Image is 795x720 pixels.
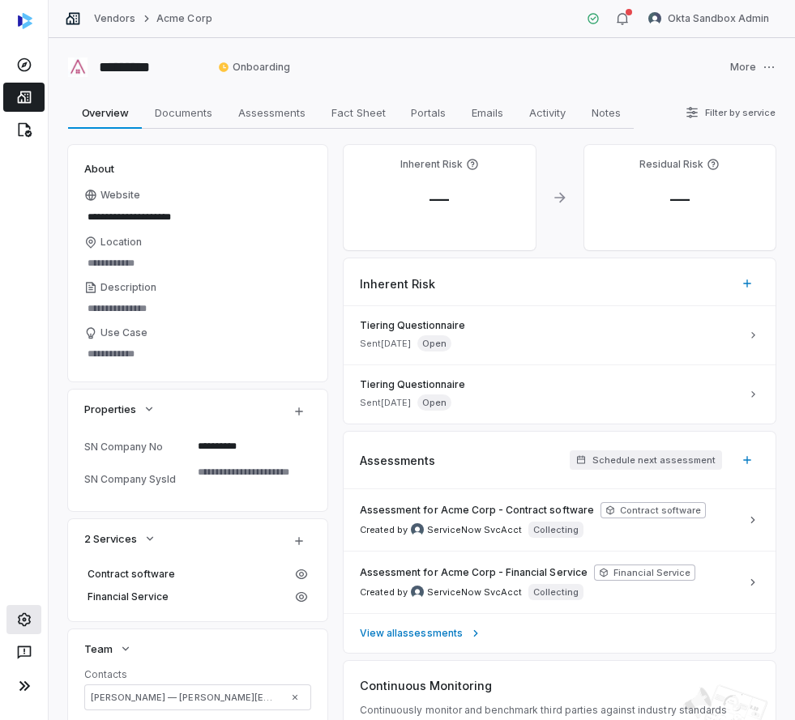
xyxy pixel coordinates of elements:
[523,102,572,123] span: Activity
[94,12,135,25] a: Vendors
[417,335,451,351] span: Open
[84,206,284,228] input: Website
[218,61,290,74] span: Onboarding
[594,564,695,581] span: Financial Service
[79,524,161,553] button: 2 Services
[411,523,424,536] img: ServiceNow SvcAcct avatar
[100,281,156,294] span: Description
[427,524,522,536] span: ServiceNow SvcAcct
[344,613,776,653] a: View allassessments
[360,338,411,350] span: Sent [DATE]
[148,102,219,123] span: Documents
[417,187,462,211] span: —
[100,189,140,202] span: Website
[725,50,780,84] button: More
[344,364,776,424] a: Tiering QuestionnaireSent[DATE]Open
[79,394,160,424] button: Properties
[84,563,289,586] a: Contract software
[360,452,435,469] span: Assessments
[360,566,588,579] span: Assessment for Acme Corp - Financial Service
[84,402,136,416] span: Properties
[91,691,280,704] span: [PERSON_NAME] — [PERSON_NAME][EMAIL_ADDRESS][PERSON_NAME][DOMAIN_NAME]
[570,450,722,470] button: Schedule next assessment
[533,523,579,536] p: Collecting
[639,158,703,171] h4: Residual Risk
[668,12,769,25] span: Okta Sandbox Admin
[601,502,706,518] span: Contract software
[88,568,285,581] span: Contract software
[360,586,522,599] span: Created by
[360,319,741,332] span: Tiering Questionnaire
[84,343,311,365] textarea: Use Case
[79,634,137,663] button: Team
[156,12,212,25] a: Acme Corp
[325,102,392,123] span: Fact Sheet
[100,326,147,339] span: Use Case
[232,102,312,123] span: Assessments
[75,102,135,123] span: Overview
[344,551,776,613] a: Assessment for Acme Corp - Financial ServiceFinancial ServiceCreated by ServiceNow SvcAcct avatar...
[465,102,510,123] span: Emails
[360,378,741,391] span: Tiering Questionnaire
[84,531,137,546] span: 2 Services
[360,504,594,517] span: Assessment for Acme Corp - Contract software
[360,627,463,640] span: View all assessments
[360,397,411,409] span: Sent [DATE]
[639,6,779,31] button: Okta Sandbox Admin avatarOkta Sandbox Admin
[88,590,285,603] span: Financial Service
[533,586,579,599] p: Collecting
[681,98,780,127] button: Filter by service
[84,668,311,681] dt: Contacts
[657,187,703,211] span: —
[400,158,463,171] h4: Inherent Risk
[84,252,311,275] input: Location
[360,677,492,694] span: Continuous Monitoring
[585,102,627,123] span: Notes
[84,586,289,608] a: Financial Service
[84,473,191,485] div: SN Company SysId
[84,641,113,656] span: Team
[18,13,32,29] img: svg%3e
[592,454,716,467] span: Schedule next assessment
[427,586,522,599] span: ServiceNow SvcAcct
[360,275,435,292] span: Inherent Risk
[84,297,311,320] textarea: Description
[344,306,776,364] a: Tiering QuestionnaireSent[DATE]Open
[360,523,522,536] span: Created by
[84,441,191,453] div: SN Company No
[417,394,451,411] span: Open
[411,586,424,599] img: ServiceNow SvcAcct avatar
[84,161,114,176] span: About
[360,704,727,717] span: Continuously monitor and benchmark third parties against industry standards
[344,489,776,551] a: Assessment for Acme Corp - Contract softwareContract softwareCreated by ServiceNow SvcAcct avatar...
[648,12,661,25] img: Okta Sandbox Admin avatar
[404,102,452,123] span: Portals
[100,236,142,249] span: Location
